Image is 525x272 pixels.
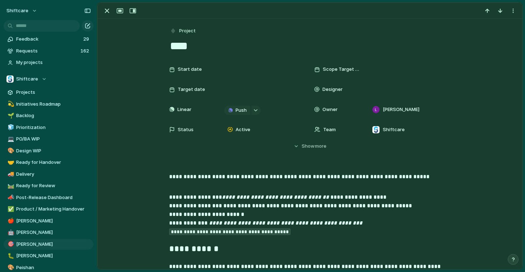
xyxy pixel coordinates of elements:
[4,99,93,110] a: 💫Initiatives Roadmap
[178,86,205,93] span: Target date
[6,241,14,248] button: 🎯
[16,101,91,108] span: Initiatives Roadmap
[3,5,41,17] button: shiftcare
[8,100,13,108] div: 💫
[4,146,93,156] a: 🎨Design WIP
[383,106,419,113] span: [PERSON_NAME]
[83,36,90,43] span: 29
[323,66,360,73] span: Scope Target Date
[4,34,93,45] a: Feedback29
[224,106,250,115] button: Push
[8,252,13,260] div: 🐛
[16,147,91,155] span: Design WIP
[8,217,13,225] div: 🍎
[8,112,13,120] div: 🌱
[4,169,93,180] a: 🚚Delivery
[16,47,78,55] span: Requests
[8,240,13,248] div: 🎯
[178,66,202,73] span: Start date
[16,135,91,143] span: PO/BA WIP
[16,206,91,213] span: Product / Marketing Handover
[4,110,93,121] a: 🌱Backlog
[16,159,91,166] span: Ready for Handover
[4,216,93,226] a: 🍎[PERSON_NAME]
[6,124,14,131] button: 🧊
[16,264,91,271] span: Peishan
[16,112,91,119] span: Backlog
[236,126,250,133] span: Active
[4,239,93,250] a: 🎯[PERSON_NAME]
[6,171,14,178] button: 🚚
[16,36,81,43] span: Feedback
[302,143,315,150] span: Show
[8,123,13,132] div: 🧊
[8,158,13,167] div: 🤝
[4,157,93,168] a: 🤝Ready for Handover
[8,205,13,213] div: ✅
[4,87,93,98] a: Projects
[169,140,451,153] button: Showmore
[4,122,93,133] a: 🧊Prioritization
[4,134,93,144] a: 💻PO/BA WIP
[383,126,405,133] span: Shiftcare
[322,86,343,93] span: Designer
[8,193,13,202] div: 📣
[16,75,38,83] span: Shiftcare
[315,143,326,150] span: more
[16,241,91,248] span: [PERSON_NAME]
[6,194,14,201] button: 📣
[16,182,91,189] span: Ready for Review
[8,147,13,155] div: 🎨
[16,124,91,131] span: Prioritization
[16,89,91,96] span: Projects
[16,171,91,178] span: Delivery
[178,126,194,133] span: Status
[4,192,93,203] a: 📣Post-Release Dashboard
[16,229,91,236] span: [PERSON_NAME]
[4,204,93,215] a: ✅Product / Marketing Handover
[6,135,14,143] button: 💻
[168,26,198,36] button: Project
[8,170,13,178] div: 🚚
[236,107,247,114] span: Push
[16,252,91,259] span: [PERSON_NAME]
[4,250,93,261] a: 🐛[PERSON_NAME]
[177,106,191,113] span: Linear
[6,147,14,155] button: 🎨
[8,263,13,272] div: 🎨
[4,74,93,84] button: Shiftcare
[6,112,14,119] button: 🌱
[4,46,93,56] a: Requests162
[8,182,13,190] div: 🛤️
[6,252,14,259] button: 🐛
[4,180,93,191] a: 🛤️Ready for Review
[6,101,14,108] button: 💫
[6,217,14,225] button: 🍎
[6,229,14,236] button: 🤖
[6,7,28,14] span: shiftcare
[16,194,91,201] span: Post-Release Dashboard
[16,59,91,66] span: My projects
[6,182,14,189] button: 🛤️
[6,264,14,271] button: 🎨
[323,126,336,133] span: Team
[16,217,91,225] span: [PERSON_NAME]
[179,27,196,34] span: Project
[4,227,93,238] a: 🤖[PERSON_NAME]
[322,106,338,113] span: Owner
[8,229,13,237] div: 🤖
[6,206,14,213] button: ✅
